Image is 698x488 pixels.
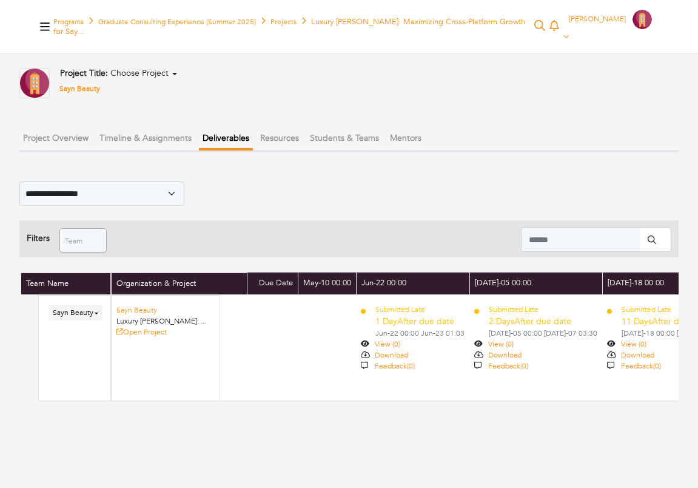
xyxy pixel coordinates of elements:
[49,305,102,320] button: Sayn Beauty
[53,17,84,27] a: Programs
[60,67,108,79] b: Project Title:
[375,328,465,339] p: Jun-22 00:00 Jun-23 01:03
[19,181,184,206] select: Team Deliverables
[96,128,195,148] button: Timeline & Assignments
[514,315,571,328] span: After due date
[21,273,111,296] th: Team Name
[633,10,652,29] img: Company-Icon-7f8a26afd1715722aa5ae9dc11300c11ceeb4d32eda0db0d61c21d11b95ecac6.png
[199,128,253,151] button: Deliverables
[397,315,454,328] span: After due date
[298,273,356,295] th: May-10 00:00
[110,67,169,79] span: Choose Project
[488,339,514,349] a: View (0)
[489,304,597,315] div: Submitted Late
[386,128,425,148] button: Mentors
[621,361,661,371] a: Feedback(0)
[257,128,303,148] button: Resources
[116,327,167,337] a: Open Project
[356,273,469,295] th: Jun-22 00:00
[569,14,626,24] span: [PERSON_NAME]
[98,17,256,27] a: Graduate Consulting Experience (Summer 2025)
[469,273,602,295] th: [DATE]-05 00:00
[27,234,50,244] h4: Filters
[116,305,157,315] a: Sayn Beauty
[488,350,522,360] a: Download
[563,14,652,41] a: [PERSON_NAME]
[111,273,247,296] th: Organization & Project
[116,316,206,326] span: Luxury [PERSON_NAME]: ...
[621,350,654,360] a: Download
[59,84,100,93] a: Sayn Beauty
[19,128,92,148] button: Project Overview
[375,339,400,349] a: View (0)
[621,339,646,349] a: View (0)
[56,68,181,80] button: Project Title: Choose Project
[375,361,415,371] a: Feedback(0)
[65,229,90,253] span: Team
[375,304,465,315] div: Submitted Late
[270,17,297,27] a: Projects
[53,16,525,37] span: Luxury [PERSON_NAME]: Maximizing Cross-Platform Growth for Say...
[489,328,597,339] p: [DATE]-05 00:00 [DATE]-07 03:30
[306,128,383,148] button: Students & Teams
[19,68,50,98] img: Company-Icon-7f8a26afd1715722aa5ae9dc11300c11ceeb4d32eda0db0d61c21d11b95ecac6.png
[489,315,597,328] div: 2 Days
[375,315,465,328] div: 1 Day
[488,361,528,371] a: Feedback(0)
[375,350,408,360] a: Download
